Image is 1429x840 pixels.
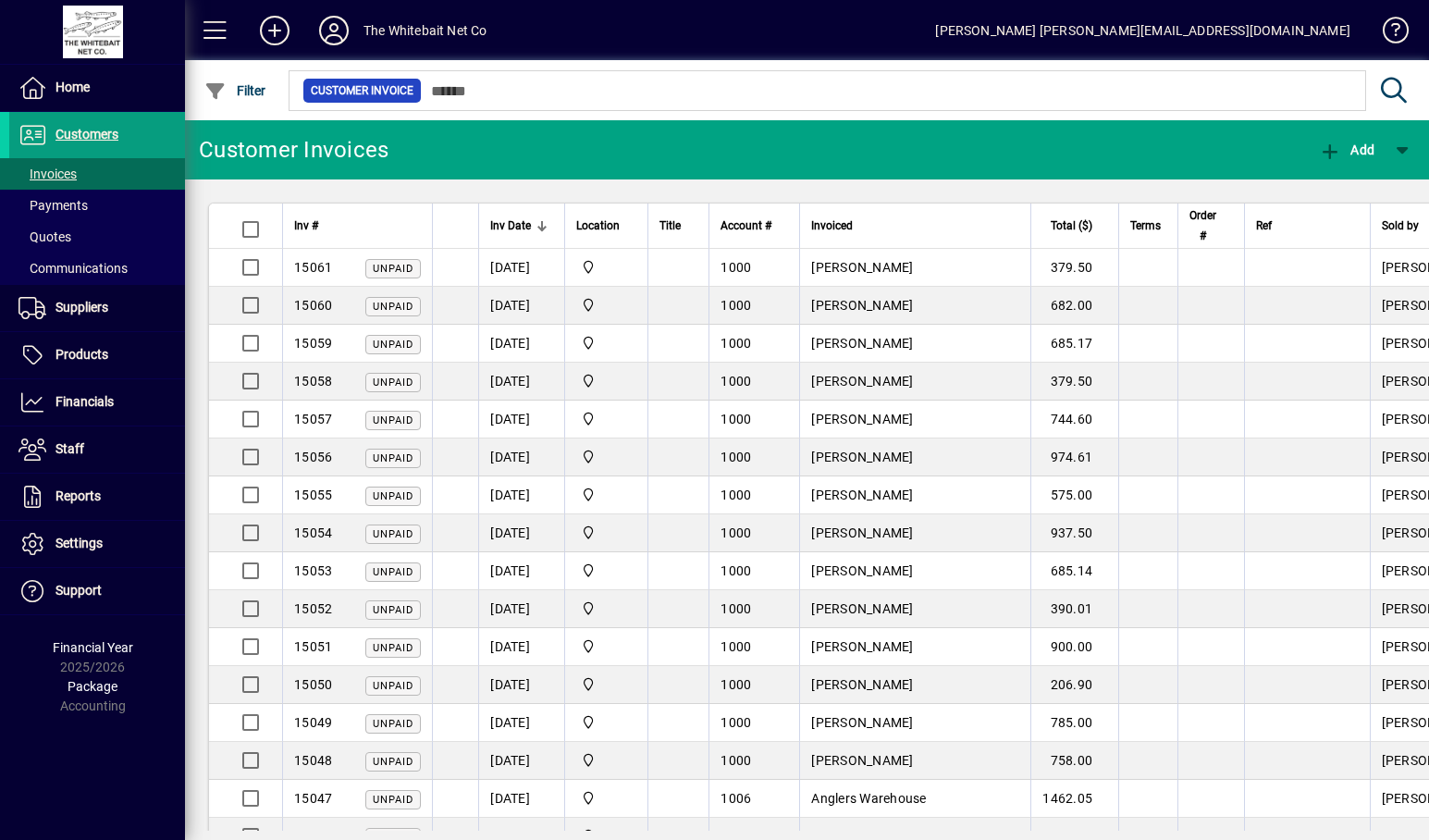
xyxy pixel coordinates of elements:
td: [DATE] [478,249,564,287]
a: Home [9,65,185,111]
span: Suppliers [55,300,108,315]
span: Financials [55,394,114,409]
span: 1000 [721,639,751,654]
div: [PERSON_NAME] [PERSON_NAME][EMAIL_ADDRESS][DOMAIN_NAME] [935,16,1350,45]
td: [DATE] [478,325,564,363]
td: 685.14 [1030,552,1118,590]
span: Unpaid [373,642,413,654]
td: [DATE] [478,287,564,325]
div: The Whitebait Net Co [363,16,487,45]
button: Add [245,14,304,47]
span: Rangiora [576,485,636,505]
span: 15049 [294,715,332,730]
div: Location [576,216,636,236]
td: [DATE] [478,514,564,552]
span: 1000 [721,715,751,730]
span: 15050 [294,677,332,692]
span: Sold by [1382,216,1419,236]
span: 1000 [721,374,751,389]
td: [DATE] [478,552,564,590]
span: Invoiced [811,216,853,236]
td: 685.17 [1030,325,1118,363]
span: Location [576,216,620,236]
span: Title [659,216,681,236]
span: [PERSON_NAME] [811,488,913,502]
span: [PERSON_NAME] [811,525,913,540]
td: [DATE] [478,590,564,628]
button: Add [1314,133,1379,167]
span: 15058 [294,374,332,389]
td: 785.00 [1030,704,1118,742]
span: 1000 [721,336,751,351]
span: 15060 [294,298,332,313]
div: Title [659,216,697,236]
div: Inv Date [490,216,553,236]
td: [DATE] [478,363,564,401]
span: Inv # [294,216,318,236]
span: 1000 [721,677,751,692]
span: Unpaid [373,528,413,540]
span: Unpaid [373,452,413,464]
a: Quotes [9,221,185,253]
span: Unpaid [373,794,413,806]
span: Terms [1130,216,1161,236]
span: Financial Year [53,640,133,655]
span: 15055 [294,488,332,502]
span: Rangiora [576,674,636,695]
span: Customer Invoice [311,81,413,100]
span: Unpaid [373,566,413,578]
span: Inv Date [490,216,531,236]
span: 1000 [721,298,751,313]
span: 1006 [721,791,751,806]
span: Ref [1256,216,1272,236]
span: Rangiora [576,561,636,581]
span: [PERSON_NAME] [811,450,913,464]
td: 900.00 [1030,628,1118,666]
span: Invoices [18,167,77,181]
span: Staff [55,441,84,456]
span: 15054 [294,525,332,540]
span: 15059 [294,336,332,351]
span: Anglers Warehouse [811,791,926,806]
span: Unpaid [373,339,413,351]
span: Account # [721,216,771,236]
span: [PERSON_NAME] [811,260,913,275]
span: Customers [55,127,118,142]
span: Unpaid [373,756,413,768]
span: Support [55,583,102,598]
div: Account # [721,216,788,236]
td: 390.01 [1030,590,1118,628]
span: 15053 [294,563,332,578]
span: Settings [55,536,103,550]
div: Ref [1256,216,1358,236]
span: 15056 [294,450,332,464]
span: Quotes [18,229,71,244]
a: Knowledge Base [1369,4,1406,64]
span: Communications [18,261,128,276]
td: 379.50 [1030,249,1118,287]
span: [PERSON_NAME] [811,374,913,389]
span: Rangiora [576,257,636,278]
td: [DATE] [478,666,564,704]
td: 744.60 [1030,401,1118,439]
span: Unpaid [373,490,413,502]
span: Unpaid [373,414,413,426]
td: 206.90 [1030,666,1118,704]
td: [DATE] [478,742,564,780]
td: [DATE] [478,628,564,666]
td: 758.00 [1030,742,1118,780]
td: 1462.05 [1030,780,1118,818]
td: 379.50 [1030,363,1118,401]
td: [DATE] [478,476,564,514]
div: Invoiced [811,216,1019,236]
span: Products [55,347,108,362]
td: 974.61 [1030,439,1118,476]
div: Inv # [294,216,421,236]
span: 15047 [294,791,332,806]
span: Filter [204,83,266,98]
button: Filter [200,74,271,107]
span: [PERSON_NAME] [811,563,913,578]
a: Financials [9,379,185,426]
td: 575.00 [1030,476,1118,514]
span: Rangiora [576,712,636,733]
